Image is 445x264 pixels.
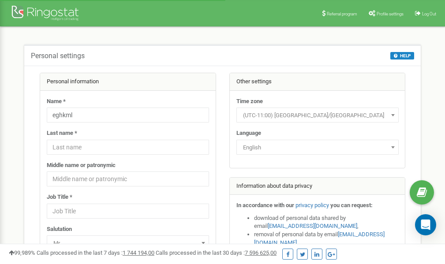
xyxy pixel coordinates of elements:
span: English [236,140,399,155]
span: 99,989% [9,249,35,256]
a: privacy policy [295,202,329,208]
span: English [239,141,396,154]
span: Referral program [327,11,357,16]
a: [EMAIL_ADDRESS][DOMAIN_NAME] [268,223,357,229]
div: Information about data privacy [230,178,405,195]
span: Mr. [50,237,206,249]
span: (UTC-11:00) Pacific/Midway [239,109,396,122]
div: Open Intercom Messenger [415,214,436,235]
label: Last name * [47,129,77,138]
u: 7 596 625,00 [245,249,277,256]
h5: Personal settings [31,52,85,60]
span: Log Out [422,11,436,16]
label: Language [236,129,261,138]
div: Other settings [230,73,405,91]
input: Job Title [47,204,209,219]
input: Name [47,108,209,123]
li: removal of personal data by email , [254,231,399,247]
input: Last name [47,140,209,155]
span: (UTC-11:00) Pacific/Midway [236,108,399,123]
span: Mr. [47,235,209,250]
label: Time zone [236,97,263,106]
span: Calls processed in the last 7 days : [37,249,154,256]
span: Calls processed in the last 30 days : [156,249,277,256]
div: Personal information [40,73,216,91]
strong: In accordance with our [236,202,294,208]
label: Job Title * [47,193,72,201]
li: download of personal data shared by email , [254,214,399,231]
u: 1 744 194,00 [123,249,154,256]
label: Name * [47,97,66,106]
input: Middle name or patronymic [47,171,209,186]
label: Salutation [47,225,72,234]
label: Middle name or patronymic [47,161,116,170]
strong: you can request: [330,202,373,208]
button: HELP [390,52,414,59]
span: Profile settings [377,11,404,16]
